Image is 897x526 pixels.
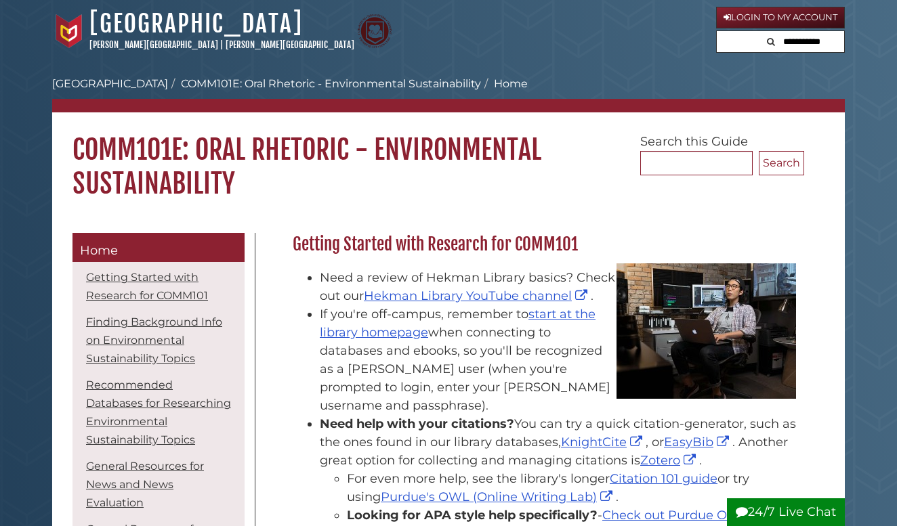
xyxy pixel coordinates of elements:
[86,460,204,509] a: General Resources for News and News Evaluation
[86,378,231,446] a: Recommended Databases for Researching Environmental Sustainability Topics
[89,39,218,50] a: [PERSON_NAME][GEOGRAPHIC_DATA]
[52,14,86,48] img: Calvin University
[763,31,779,49] button: Search
[358,14,392,48] img: Calvin Theological Seminary
[320,269,797,305] li: Need a review of Hekman Library basics? Check out our .
[727,498,845,526] button: 24/7 Live Chat
[759,151,804,175] button: Search
[610,471,717,486] a: Citation 101 guide
[320,307,596,340] a: start at the library homepage
[86,271,208,302] a: Getting Started with Research for COMM101
[767,37,775,46] i: Search
[381,489,616,504] a: Purdue's OWL (Online Writing Lab)
[181,77,481,90] a: COMM101E: Oral Rhetoric - Environmental Sustainability
[52,112,845,200] h1: COMM101E: Oral Rhetoric - Environmental Sustainability
[347,470,797,506] li: For even more help, see the library's longer or try using .
[72,233,245,263] a: Home
[481,76,528,92] li: Home
[664,435,732,450] a: EasyBib
[320,416,514,431] strong: Need help with your citations?
[220,39,224,50] span: |
[716,7,845,28] a: Login to My Account
[640,453,699,468] a: Zotero
[52,76,845,112] nav: breadcrumb
[561,435,646,450] a: KnightCite
[226,39,354,50] a: [PERSON_NAME][GEOGRAPHIC_DATA]
[89,9,303,39] a: [GEOGRAPHIC_DATA]
[286,234,804,255] h2: Getting Started with Research for COMM101
[364,288,591,303] a: Hekman Library YouTube channel
[80,243,118,258] span: Home
[86,315,222,365] a: Finding Background Info on Environmental Sustainability Topics
[52,77,168,90] a: [GEOGRAPHIC_DATA]
[347,508,598,523] strong: Looking for APA style help specifically?
[320,305,797,415] li: If you're off-campus, remember to when connecting to databases and ebooks, so you'll be recognize...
